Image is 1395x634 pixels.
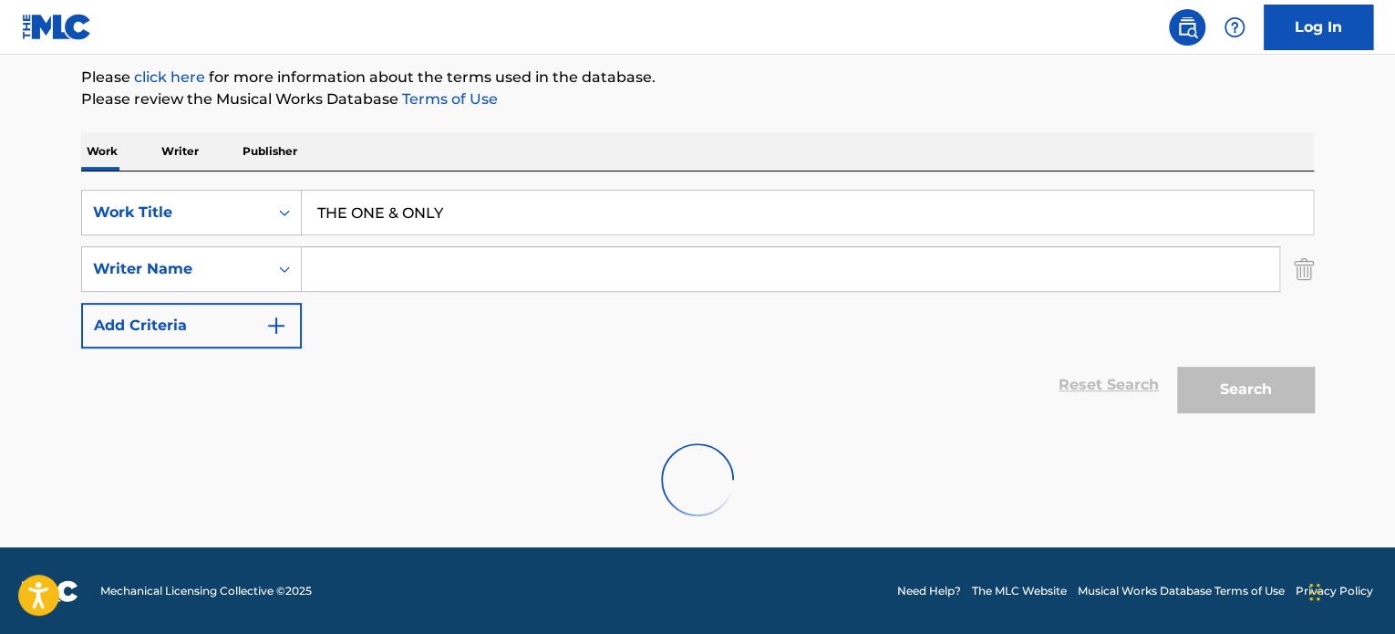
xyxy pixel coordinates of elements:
div: Drag [1309,565,1320,619]
img: search [1176,16,1198,38]
a: Musical Works Database Terms of Use [1078,583,1285,599]
img: Delete Criterion [1294,246,1314,292]
form: Search Form [81,190,1314,421]
span: Mechanical Licensing Collective © 2025 [100,583,312,599]
a: Terms of Use [398,90,498,108]
p: Please for more information about the terms used in the database. [81,67,1314,88]
img: 9d2ae6d4665cec9f34b9.svg [265,315,287,337]
p: Publisher [237,132,303,171]
img: help [1224,16,1245,38]
a: click here [134,68,205,86]
button: Add Criteria [81,303,302,348]
img: logo [22,580,78,602]
a: Log In [1264,5,1373,50]
p: Please review the Musical Works Database [81,88,1314,110]
div: Help [1216,9,1253,46]
a: The MLC Website [972,583,1067,599]
a: Privacy Policy [1296,583,1373,599]
iframe: Chat Widget [1304,546,1395,634]
a: Need Help? [897,583,961,599]
img: preloader [656,438,739,521]
img: MLC Logo [22,14,92,40]
div: Work Title [93,202,257,223]
div: Writer Name [93,258,257,280]
a: Public Search [1169,9,1205,46]
p: Writer [156,132,204,171]
p: Work [81,132,123,171]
